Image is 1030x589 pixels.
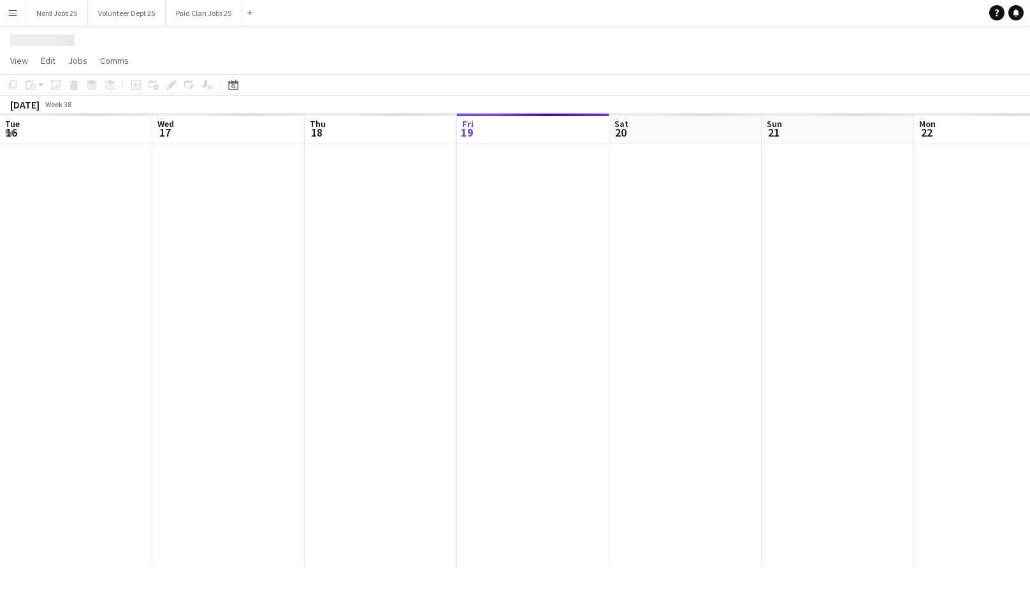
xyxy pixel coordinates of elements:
[10,55,28,66] span: View
[157,118,174,130] span: Wed
[68,55,87,66] span: Jobs
[36,52,61,69] a: Edit
[3,125,20,140] span: 16
[100,55,129,66] span: Comms
[613,125,628,140] span: 20
[88,1,166,26] button: Volunteer Dept 25
[42,100,74,109] span: Week 38
[614,118,628,130] span: Sat
[166,1,242,26] button: Paid Clan Jobs 25
[41,55,55,66] span: Edit
[5,118,20,130] span: Tue
[460,125,474,140] span: 19
[308,125,326,140] span: 18
[95,52,134,69] a: Comms
[765,125,782,140] span: 21
[767,118,782,130] span: Sun
[10,98,40,111] div: [DATE]
[156,125,174,140] span: 17
[462,118,474,130] span: Fri
[310,118,326,130] span: Thu
[26,1,88,26] button: Nord Jobs 25
[917,125,936,140] span: 22
[5,52,33,69] a: View
[919,118,936,130] span: Mon
[63,52,92,69] a: Jobs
